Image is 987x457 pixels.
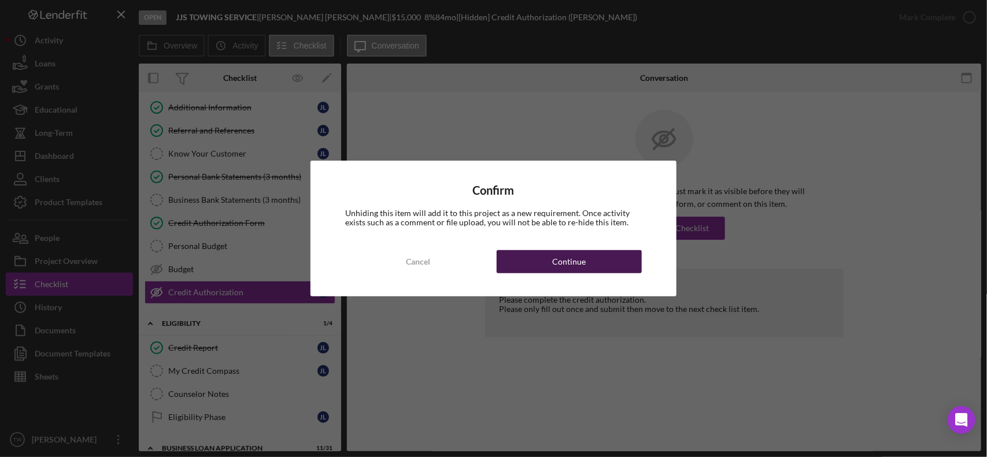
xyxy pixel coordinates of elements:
[345,209,641,227] div: Unhiding this item will add it to this project as a new requirement. Once activity exists such as...
[406,250,430,273] div: Cancel
[552,250,586,273] div: Continue
[345,250,490,273] button: Cancel
[345,184,641,197] h4: Confirm
[497,250,642,273] button: Continue
[948,406,975,434] div: Open Intercom Messenger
